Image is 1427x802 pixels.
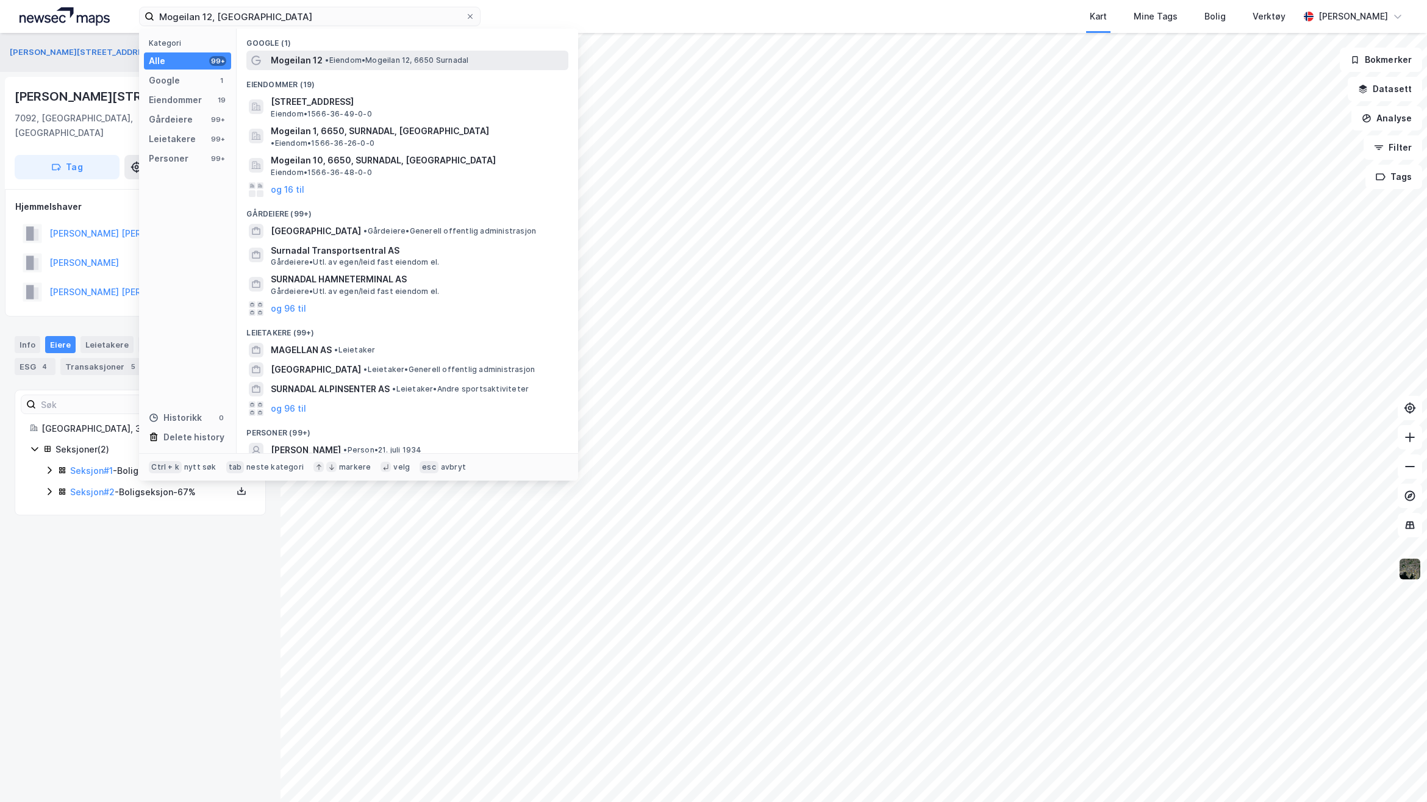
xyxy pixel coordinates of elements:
button: Datasett [1348,77,1422,101]
span: Gårdeiere • Generell offentlig administrasjon [363,226,536,236]
button: og 96 til [271,401,306,416]
div: Transaksjoner [60,358,144,375]
div: Gårdeiere (99+) [237,199,578,221]
div: tab [226,461,245,473]
div: - Boligseksjon - 67% [70,485,232,499]
div: Mine Tags [1134,9,1178,24]
div: 99+ [209,115,226,124]
div: Seksjoner ( 2 ) [55,442,251,457]
div: Eiendommer (19) [237,70,578,92]
button: Tags [1365,165,1422,189]
div: 99+ [209,154,226,163]
div: Info [15,336,40,353]
input: Søk [36,395,170,414]
span: • [363,226,367,235]
div: Leietakere [80,336,134,353]
div: 7092, [GEOGRAPHIC_DATA], [GEOGRAPHIC_DATA] [15,111,171,140]
div: 5 [127,360,139,373]
button: Filter [1364,135,1422,160]
div: [GEOGRAPHIC_DATA], 326/40 [41,421,251,436]
span: Gårdeiere • Utl. av egen/leid fast eiendom el. [271,257,439,267]
input: Søk på adresse, matrikkel, gårdeiere, leietakere eller personer [154,7,465,26]
div: esc [420,461,438,473]
button: og 96 til [271,301,306,316]
div: Personer [149,151,188,166]
div: Leietakere (99+) [237,318,578,340]
div: neste kategori [246,462,304,472]
span: Leietaker • Generell offentlig administrasjon [363,365,535,374]
div: [PERSON_NAME] [1318,9,1388,24]
div: Historikk [149,410,202,425]
span: Leietaker [334,345,375,355]
span: Eiendom • Mogeilan 12, 6650 Surnadal [325,55,468,65]
span: • [271,138,274,148]
span: Eiendom • 1566-36-26-0-0 [271,138,374,148]
span: • [334,345,338,354]
span: Person • 21. juli 1934 [343,445,421,455]
div: 4 [38,360,51,373]
div: 1 [216,76,226,85]
span: [GEOGRAPHIC_DATA] [271,362,361,377]
button: og 16 til [271,182,304,197]
div: Eiendommer [149,93,202,107]
div: Eiere [45,336,76,353]
span: Mogeilan 10, 6650, SURNADAL, [GEOGRAPHIC_DATA] [271,153,563,168]
div: Bolig [1204,9,1226,24]
div: Gårdeiere [149,112,193,127]
img: 9k= [1398,557,1422,581]
div: nytt søk [184,462,216,472]
span: Mogeilan 1, 6650, SURNADAL, [GEOGRAPHIC_DATA] [271,124,489,138]
div: Hjemmelshaver [15,199,265,214]
div: Personer (99+) [237,418,578,440]
span: • [363,365,367,374]
div: ESG [15,358,55,375]
span: • [325,55,329,65]
button: Analyse [1351,106,1422,131]
span: SURNADAL ALPINSENTER AS [271,382,390,396]
div: Google (1) [237,29,578,51]
span: [STREET_ADDRESS] [271,95,563,109]
div: Kategori [149,38,231,48]
iframe: Chat Widget [1366,743,1427,802]
button: Tag [15,155,120,179]
div: Ctrl + k [149,461,182,473]
img: logo.a4113a55bc3d86da70a041830d287a7e.svg [20,7,110,26]
a: Seksjon#1 [70,465,113,476]
span: Eiendom • 1566-36-49-0-0 [271,109,371,119]
div: Leietakere [149,132,196,146]
span: MAGELLAN AS [271,343,332,357]
span: • [343,445,347,454]
span: • [392,384,396,393]
span: Gårdeiere • Utl. av egen/leid fast eiendom el. [271,287,439,296]
div: [PERSON_NAME][STREET_ADDRESS] [15,87,232,106]
span: [PERSON_NAME] [271,443,341,457]
div: markere [339,462,371,472]
div: 99+ [209,56,226,66]
button: Bokmerker [1340,48,1422,72]
div: 19 [216,95,226,105]
a: Seksjon#2 [70,487,115,497]
span: Mogeilan 12 [271,53,323,68]
span: Surnadal Transportsentral AS [271,243,563,258]
div: Datasett [138,336,184,353]
span: Eiendom • 1566-36-48-0-0 [271,168,371,177]
div: Google [149,73,180,88]
span: Leietaker • Andre sportsaktiviteter [392,384,529,394]
div: Kart [1090,9,1107,24]
div: - Boligseksjon - 33% [70,464,232,478]
button: [PERSON_NAME][STREET_ADDRESS] [10,46,159,59]
div: 0 [216,413,226,423]
span: SURNADAL HAMNETERMINAL AS [271,272,563,287]
div: Kontrollprogram for chat [1366,743,1427,802]
div: Delete history [163,430,224,445]
div: velg [393,462,410,472]
div: avbryt [441,462,466,472]
span: [GEOGRAPHIC_DATA] [271,224,361,238]
div: Verktøy [1253,9,1286,24]
div: Alle [149,54,165,68]
div: 99+ [209,134,226,144]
